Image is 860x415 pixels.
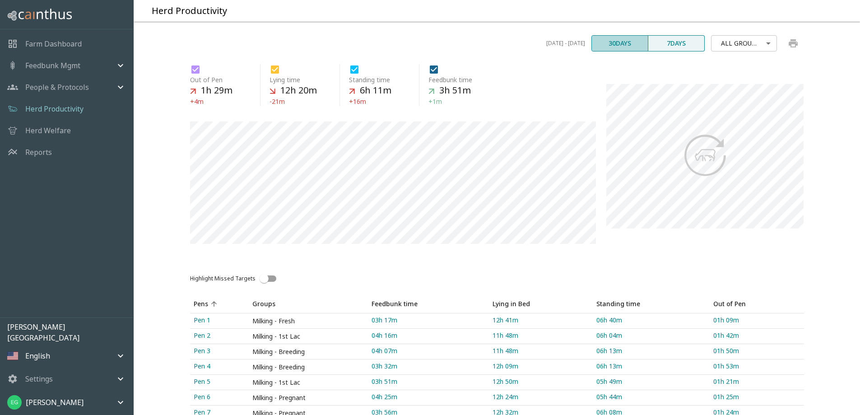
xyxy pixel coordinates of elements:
[368,390,489,405] a: 04h 25m
[648,35,705,51] button: 7days
[593,375,709,390] a: 05h 49m
[25,103,84,114] a: Herd Productivity
[190,344,249,359] a: Pen 3
[593,329,709,344] a: 06h 04m
[270,75,300,84] span: Lying time
[593,390,709,405] a: 05h 44m
[596,298,652,309] span: Standing time
[25,350,50,361] p: English
[201,84,232,97] h5: 1h 29m
[489,359,593,374] a: 12h 09m
[249,313,368,329] td: Milking - Fresh
[493,298,542,309] span: Lying in Bed
[249,375,368,390] td: Milking - 1st Lac
[249,359,368,375] td: Milking - Breeding
[593,359,709,374] a: 06h 13m
[591,35,648,51] button: 30days
[190,75,223,84] span: Out of Pen
[710,344,804,359] a: 01h 50m
[152,5,227,17] h5: Herd Productivity
[591,35,705,51] div: text alignment
[782,33,804,54] button: print chart
[249,329,368,344] td: Milking - 1st Lac
[710,359,804,374] a: 01h 53m
[710,313,804,328] a: 01h 09m
[428,97,485,106] p: +1m
[489,313,593,328] a: 12h 41m
[372,298,429,309] span: Feedbunk time
[249,294,368,313] th: Groups
[7,395,22,410] img: 137f3fc2be7ff0477c0a192e63d871d7
[280,84,317,97] h5: 12h 20m
[593,344,709,359] a: 06h 13m
[710,375,804,390] a: 01h 21m
[489,329,593,344] a: 11h 48m
[710,329,804,344] a: 01h 42m
[25,38,82,49] a: Farm Dashboard
[194,298,220,309] span: Pens
[7,322,133,343] p: [PERSON_NAME] [GEOGRAPHIC_DATA]
[489,344,593,359] a: 11h 48m
[190,359,249,374] a: Pen 4
[249,344,368,359] td: Milking - Breeding
[190,390,249,405] a: Pen 6
[270,97,326,106] p: -21m
[249,390,368,406] td: Milking - Pregnant
[190,329,249,344] a: Pen 2
[715,31,773,55] div: All Groups
[368,359,489,374] a: 03h 32m
[368,313,489,328] a: 03h 17m
[368,344,489,359] a: 04h 07m
[368,375,489,390] a: 03h 51m
[190,375,249,390] a: Pen 5
[26,397,84,408] p: [PERSON_NAME]
[349,75,390,84] span: Standing time
[368,329,489,344] a: 04h 16m
[25,82,89,93] p: People & Protocols
[25,60,80,71] p: Feedbunk Mgmt
[25,373,53,384] p: Settings
[428,75,472,84] span: Feedbunk time
[360,84,391,97] h5: 6h 11m
[713,298,758,309] span: Out of Pen
[593,313,709,328] a: 06h 40m
[190,313,249,328] a: Pen 1
[190,275,256,283] span: Highlight Missed Targets
[489,375,593,390] a: 12h 50m
[25,125,71,136] a: Herd Welfare
[546,39,585,48] span: [DATE] - [DATE]
[190,97,246,106] p: +4m
[710,390,804,405] a: 01h 25m
[349,97,405,106] p: +16m
[439,84,471,97] h5: 3h 51m
[489,390,593,405] a: 12h 24m
[25,147,52,158] a: Reports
